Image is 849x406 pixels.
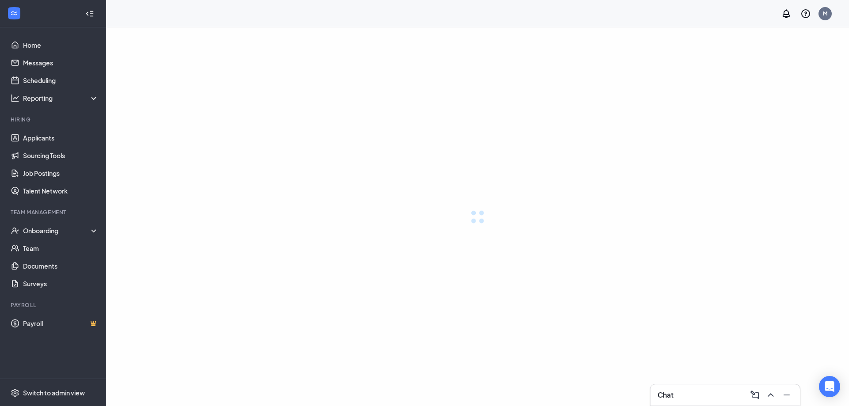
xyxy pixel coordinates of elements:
div: Switch to admin view [23,388,85,397]
div: Hiring [11,116,97,123]
button: ComposeMessage [747,388,761,402]
div: Open Intercom Messenger [819,376,840,397]
svg: Analysis [11,94,19,102]
svg: Minimize [781,390,792,400]
svg: Notifications [781,8,792,19]
a: Applicants [23,129,99,147]
div: Payroll [11,301,97,309]
svg: UserCheck [11,226,19,235]
a: Messages [23,54,99,72]
svg: WorkstreamLogo [10,9,19,18]
a: Sourcing Tools [23,147,99,164]
button: ChevronUp [763,388,777,402]
svg: QuestionInfo [800,8,811,19]
h3: Chat [658,390,673,400]
a: PayrollCrown [23,315,99,332]
svg: ChevronUp [765,390,776,400]
a: Job Postings [23,164,99,182]
div: M [823,10,827,17]
div: Onboarding [23,226,99,235]
a: Talent Network [23,182,99,200]
a: Surveys [23,275,99,292]
button: Minimize [779,388,793,402]
svg: ComposeMessage [750,390,760,400]
svg: Collapse [85,9,94,18]
div: Reporting [23,94,99,102]
a: Scheduling [23,72,99,89]
a: Home [23,36,99,54]
div: Team Management [11,209,97,216]
a: Documents [23,257,99,275]
a: Team [23,239,99,257]
svg: Settings [11,388,19,397]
